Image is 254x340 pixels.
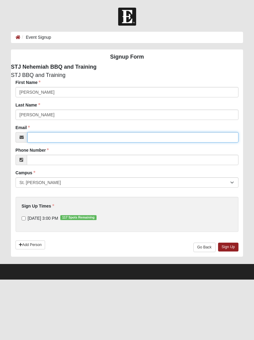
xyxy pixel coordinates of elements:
div: STJ BBQ and Training [6,63,248,79]
label: Campus [16,170,35,176]
label: Sign Up Times [22,203,54,209]
span: 117 Spots Remaining [60,215,97,220]
li: Event Signup [20,34,51,41]
label: Phone Number [16,147,49,153]
img: Church of Eleven22 Logo [118,8,136,26]
span: [DATE] 3:00 PM [28,216,58,221]
a: Add Person [16,241,45,249]
h4: Signup Form [11,54,243,60]
a: Sign Up [218,243,239,251]
label: First Name [16,79,41,85]
a: Go Back [193,243,216,252]
label: Last Name [16,102,40,108]
label: Email [16,125,30,131]
strong: STJ Nehemiah BBQ and Training [11,64,97,70]
input: [DATE] 3:00 PM117 Spots Remaining [22,216,26,220]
